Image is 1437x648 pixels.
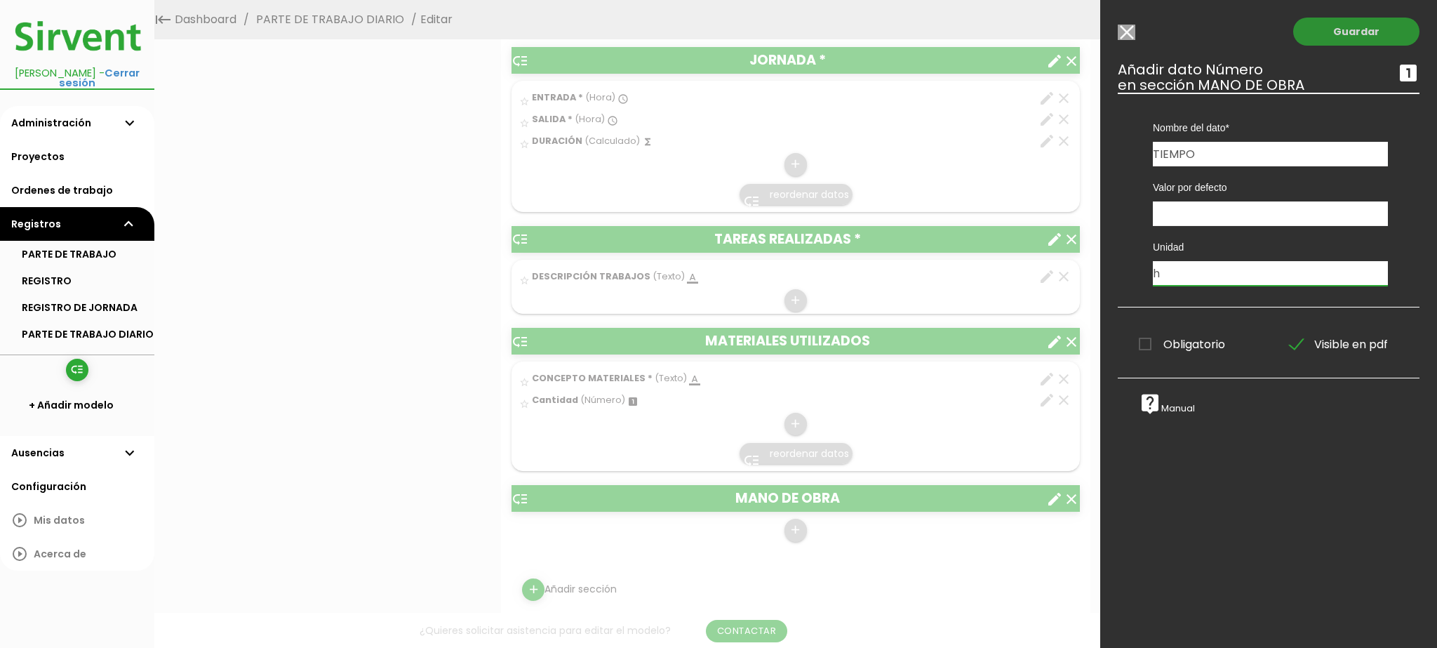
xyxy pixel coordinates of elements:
[1153,121,1388,135] label: Nombre del dato
[1139,392,1161,415] i: live_help
[1139,336,1225,353] span: Obligatorio
[1153,240,1388,254] label: Unidad
[1139,402,1195,414] a: live_helpManual
[1397,62,1419,84] i: looks_one
[1118,62,1419,93] h3: Añadir dato Número en sección MANO DE OBRA
[1293,18,1419,46] a: Guardar
[1290,336,1388,353] span: Visible en pdf
[1153,180,1388,194] label: Valor por defecto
